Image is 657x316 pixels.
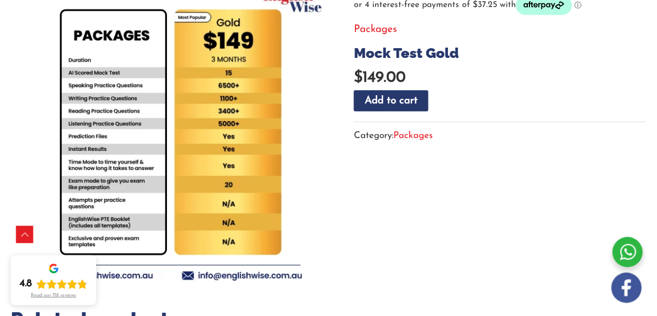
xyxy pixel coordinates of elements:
[612,273,642,303] img: white-facebook.png
[19,278,88,291] div: Rating: 4.8 out of 5
[19,278,32,291] div: 4.8
[354,70,406,85] bdi: 149.00
[354,127,433,144] span: Category:
[354,90,428,111] button: Add to cart
[354,24,397,35] a: Packages
[354,70,363,85] span: $
[393,131,433,140] a: Packages
[31,293,76,299] div: Read our 718 reviews
[354,45,646,62] h1: Mock Test Gold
